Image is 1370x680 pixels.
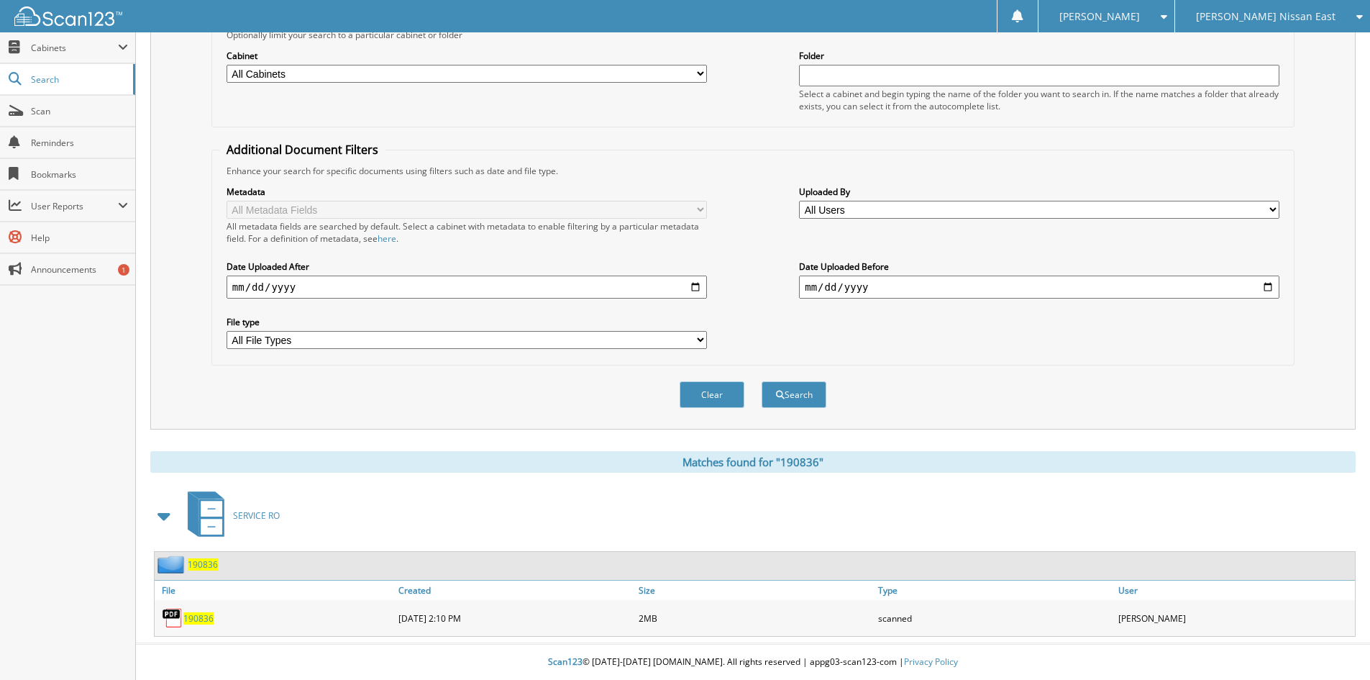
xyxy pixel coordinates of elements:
label: Date Uploaded After [227,260,707,273]
input: start [227,276,707,299]
label: Folder [799,50,1279,62]
label: Metadata [227,186,707,198]
img: PDF.png [162,607,183,629]
a: Privacy Policy [904,656,958,668]
div: Enhance your search for specific documents using filters such as date and file type. [219,165,1287,177]
a: Type [874,581,1115,600]
span: Help [31,232,128,244]
a: Size [635,581,875,600]
div: 2MB [635,604,875,633]
label: File type [227,316,707,328]
div: Optionally limit your search to a particular cabinet or folder [219,29,1287,41]
button: Clear [680,381,744,408]
span: Reminders [31,137,128,149]
label: Date Uploaded Before [799,260,1279,273]
div: [PERSON_NAME] [1115,604,1355,633]
div: 1 [118,264,129,276]
legend: Additional Document Filters [219,142,385,158]
span: Cabinets [31,42,118,54]
a: 190836 [183,612,214,625]
span: SERVICE RO [233,509,280,522]
span: [PERSON_NAME] [1059,12,1140,21]
input: end [799,276,1279,299]
div: Matches found for "190836" [150,451,1356,473]
span: User Reports [31,200,118,212]
span: Bookmarks [31,168,128,181]
span: Search [31,73,126,86]
a: File [155,581,395,600]
div: All metadata fields are searched by default. Select a cabinet with metadata to enable filtering b... [227,220,707,245]
label: Cabinet [227,50,707,62]
a: 190836 [188,558,218,571]
span: Scan123 [548,656,583,668]
span: Scan [31,105,128,117]
div: © [DATE]-[DATE] [DOMAIN_NAME]. All rights reserved | appg03-scan123-com | [136,645,1370,680]
a: User [1115,581,1355,600]
label: Uploaded By [799,186,1279,198]
div: [DATE] 2:10 PM [395,604,635,633]
a: here [378,232,396,245]
span: [PERSON_NAME] Nissan East [1196,12,1335,21]
a: SERVICE RO [179,487,280,544]
a: Created [395,581,635,600]
img: scan123-logo-white.svg [14,6,122,26]
span: Announcements [31,263,128,276]
div: Select a cabinet and begin typing the name of the folder you want to search in. If the name match... [799,88,1279,112]
div: scanned [874,604,1115,633]
img: folder2.png [157,556,188,574]
button: Search [762,381,826,408]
